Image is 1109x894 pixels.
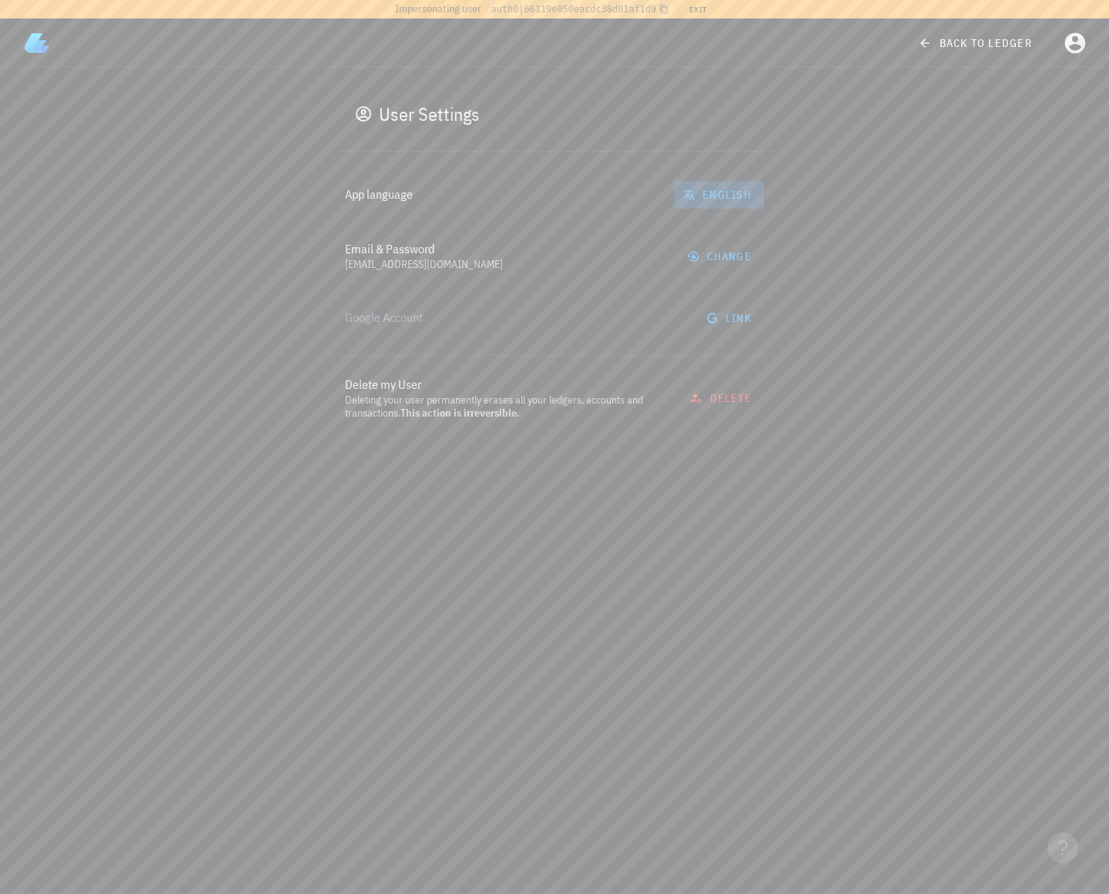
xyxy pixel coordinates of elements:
[674,181,764,209] button: English
[909,29,1044,57] a: back to ledger
[345,187,662,202] div: App language
[681,384,764,412] button: delete
[678,243,764,270] button: change
[686,188,752,202] span: English
[921,36,1032,50] span: back to ledger
[345,393,668,420] div: Deleting your user permanently erases all your ledgers, accounts and transactions. .
[345,258,665,271] div: [EMAIL_ADDRESS][DOMAIN_NAME]
[345,377,668,392] div: Delete my User
[400,406,517,420] span: This action is irreversible
[395,1,481,17] span: Impersonating user
[379,102,480,126] div: User Settings
[690,249,752,263] span: change
[682,2,714,17] button: Exit
[345,242,665,256] div: Email & Password
[25,31,49,55] img: LedgiFi
[693,391,752,405] span: delete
